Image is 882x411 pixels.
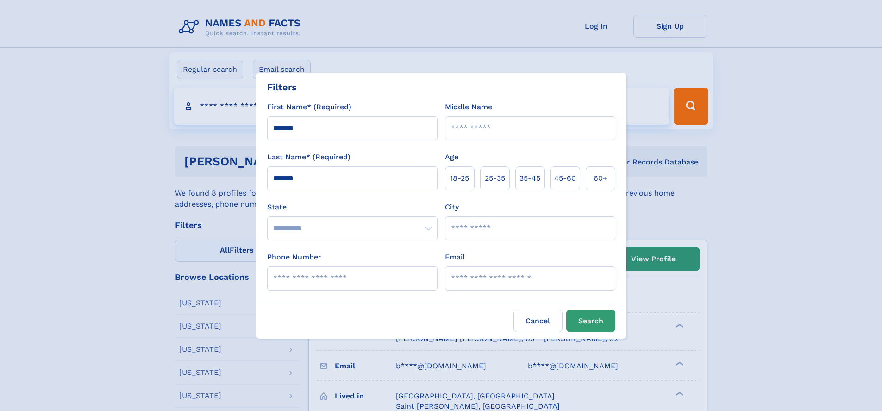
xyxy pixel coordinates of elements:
[267,152,350,163] label: Last Name* (Required)
[445,252,465,263] label: Email
[267,252,321,263] label: Phone Number
[267,80,297,94] div: Filters
[594,173,607,184] span: 60+
[267,101,351,113] label: First Name* (Required)
[445,152,458,163] label: Age
[513,310,563,332] label: Cancel
[450,173,469,184] span: 18‑25
[519,173,540,184] span: 35‑45
[554,173,576,184] span: 45‑60
[485,173,505,184] span: 25‑35
[566,310,615,332] button: Search
[267,202,438,213] label: State
[445,101,492,113] label: Middle Name
[445,202,459,213] label: City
